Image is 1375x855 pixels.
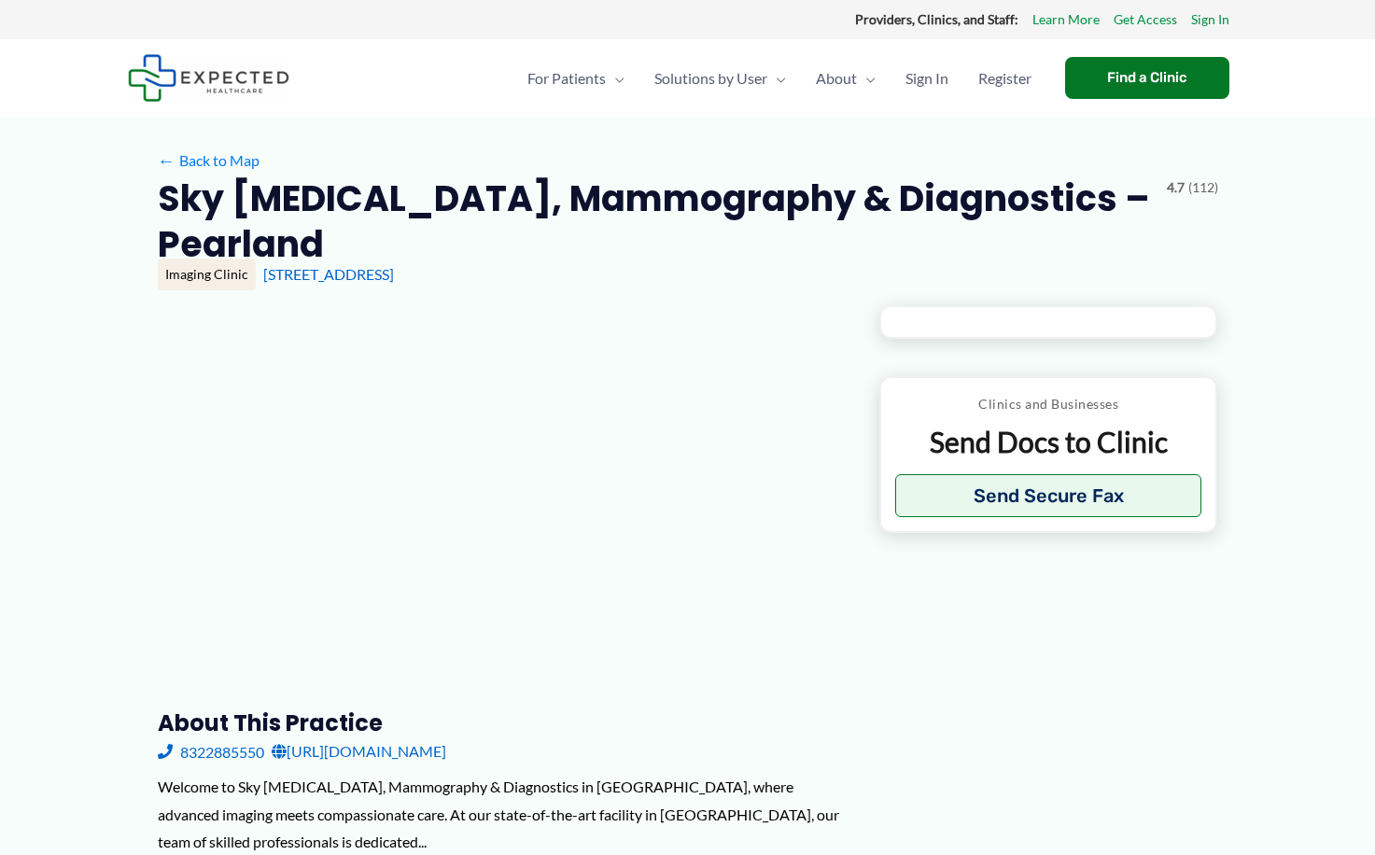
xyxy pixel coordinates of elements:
span: Sign In [905,46,948,111]
div: Imaging Clinic [158,259,256,290]
span: For Patients [527,46,606,111]
a: Find a Clinic [1065,57,1229,99]
h2: Sky [MEDICAL_DATA], Mammography & Diagnostics – Pearland [158,175,1152,268]
span: Menu Toggle [857,46,876,111]
nav: Primary Site Navigation [512,46,1046,111]
a: AboutMenu Toggle [801,46,891,111]
button: Send Secure Fax [895,474,1202,517]
a: ←Back to Map [158,147,260,175]
a: Learn More [1032,7,1100,32]
span: Solutions by User [654,46,767,111]
span: ← [158,151,175,169]
span: (112) [1188,175,1218,200]
span: Menu Toggle [767,46,786,111]
a: Register [963,46,1046,111]
h3: About this practice [158,708,849,737]
span: 4.7 [1167,175,1185,200]
a: Sign In [1191,7,1229,32]
span: Register [978,46,1031,111]
strong: Providers, Clinics, and Staff: [855,11,1018,27]
span: About [816,46,857,111]
span: Menu Toggle [606,46,624,111]
a: Solutions by UserMenu Toggle [639,46,801,111]
img: Expected Healthcare Logo - side, dark font, small [128,54,289,102]
a: [STREET_ADDRESS] [263,265,394,283]
a: 8322885550 [158,737,264,765]
a: For PatientsMenu Toggle [512,46,639,111]
p: Clinics and Businesses [895,392,1202,416]
a: [URL][DOMAIN_NAME] [272,737,446,765]
p: Send Docs to Clinic [895,424,1202,460]
a: Sign In [891,46,963,111]
a: Get Access [1114,7,1177,32]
